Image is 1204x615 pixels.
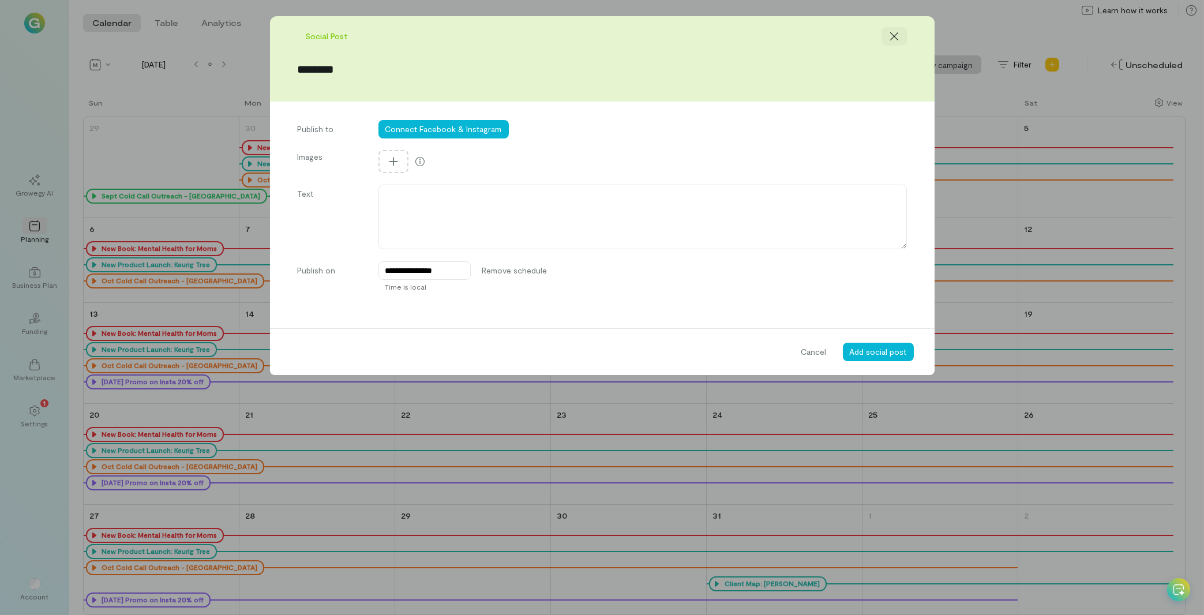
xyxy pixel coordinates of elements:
span: Add social post [850,347,907,357]
button: Connect Facebook & Instagram [378,120,509,138]
button: Add social post [843,343,914,361]
span: Remove schedule [482,265,547,276]
span: Time is local [385,282,427,291]
label: Text [298,188,367,252]
label: Publish to [298,123,367,138]
label: Images [298,151,367,175]
label: Publish on [298,265,367,276]
span: Cancel [801,346,827,358]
